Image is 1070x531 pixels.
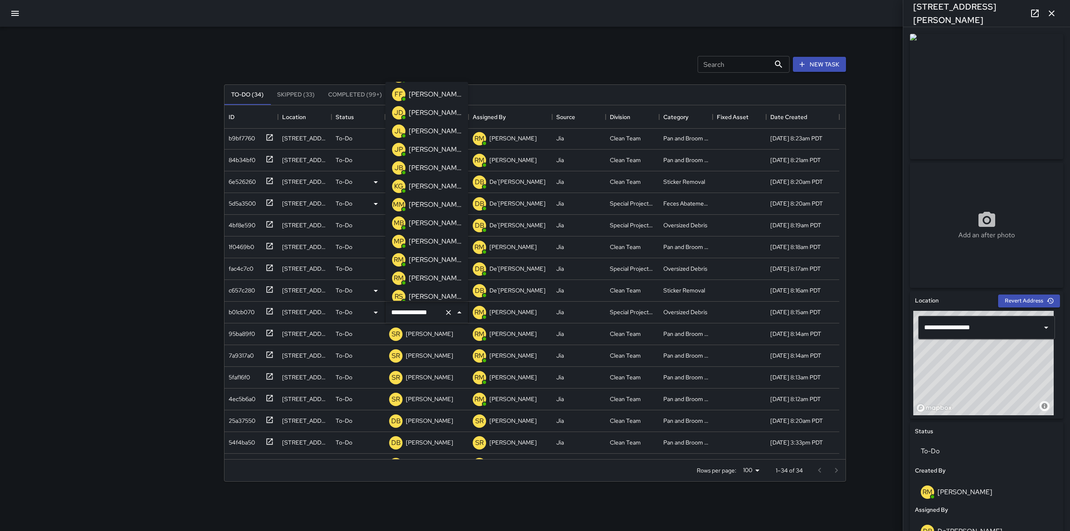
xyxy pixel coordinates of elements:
div: Status [336,105,354,129]
div: Jia [556,417,564,425]
div: Clean Team [610,395,641,403]
p: MP [394,236,404,246]
button: To-Do (34) [224,85,270,105]
div: 472 Jackson Street [282,286,327,295]
p: DB [391,438,401,448]
div: Pan and Broom Block Faces [663,156,708,164]
div: 8/21/2025, 8:13am PDT [770,373,821,381]
p: To-Do [336,221,352,229]
div: Sticker Removal [663,178,705,186]
div: ID [224,105,278,129]
div: Jia [556,134,564,142]
div: 100 [740,464,762,476]
div: 5d5a3500 [225,196,256,208]
p: JP [395,145,403,155]
div: 401 Washington Street [282,156,327,164]
div: 8/18/2025, 3:33pm PDT [770,438,823,447]
p: [PERSON_NAME] [409,108,461,118]
div: 445 Washington Street [282,221,327,229]
p: [PERSON_NAME] [409,145,461,155]
div: Pan and Broom Block Faces [663,134,708,142]
p: To-Do [336,178,352,186]
div: 8/21/2025, 8:20am PDT [770,199,823,208]
div: Clean Team [610,286,641,295]
p: DB [475,221,484,231]
div: 455 Jackson Street [282,308,327,316]
p: [PERSON_NAME] [489,438,537,447]
p: [PERSON_NAME] [489,351,537,360]
div: 4bf8e590 [225,218,255,229]
div: 6e526260 [225,174,256,186]
div: Category [659,105,713,129]
div: b9bf7760 [225,131,255,142]
div: 8/21/2025, 8:14am PDT [770,351,821,360]
div: Fixed Asset [717,105,749,129]
div: Oversized Debris [663,308,707,316]
div: Jia [556,199,564,208]
p: JL [395,126,403,136]
p: MM [393,200,405,210]
div: c657c280 [225,283,255,295]
div: 54f4ba50 [225,435,255,447]
button: New Task [793,57,846,72]
div: Clean Team [610,243,641,251]
div: Date Created [766,105,839,129]
p: RM [474,134,484,144]
p: 1–34 of 34 [776,466,803,475]
p: [PERSON_NAME] [489,243,537,251]
p: To-Do [336,134,352,142]
div: Clean Team [610,438,641,447]
p: DB [391,416,401,426]
div: 8 Mission Street [282,417,327,425]
div: Jia [556,330,564,338]
button: Close [453,307,465,318]
div: Division [610,105,630,129]
div: Oversized Debris [663,221,707,229]
div: Jia [556,395,564,403]
div: Pan and Broom Block Faces [663,243,708,251]
div: 401 Washington Street [282,199,327,208]
p: [PERSON_NAME] [409,255,461,265]
div: Source [556,105,575,129]
div: 84b34bf0 [225,152,255,164]
p: To-Do [336,308,352,316]
div: 95ba89f0 [225,326,255,338]
div: Sticker Removal [663,286,705,295]
p: RM [474,329,484,339]
div: Jia [556,308,564,316]
p: [PERSON_NAME] [409,163,461,173]
div: Pan and Broom Block Faces [663,373,708,381]
div: 8/20/2025, 8:20am PDT [770,417,823,425]
div: 463 Pacific Avenue [282,395,327,403]
p: [PERSON_NAME] [406,351,453,360]
div: Clean Team [610,351,641,360]
div: 8/21/2025, 8:17am PDT [770,264,821,273]
p: [PERSON_NAME] [406,330,453,338]
div: Special Projects Team [610,221,655,229]
p: RM [474,373,484,383]
div: 301 Sacramento Street [282,134,327,142]
div: 425 Jackson Street [282,330,327,338]
div: Special Projects Team [610,308,655,316]
div: ID [229,105,234,129]
p: [PERSON_NAME] [489,330,537,338]
p: JB [395,163,403,173]
p: MB [394,218,404,228]
p: [PERSON_NAME] [409,126,461,136]
p: [PERSON_NAME] [409,89,461,99]
div: 5faf16f0 [225,370,250,381]
div: 7a9317a0 [225,348,254,360]
div: Jia [556,221,564,229]
div: Jia [556,373,564,381]
p: De'[PERSON_NAME] [489,178,545,186]
div: Jia [556,156,564,164]
div: 434 Pacific Avenue [282,373,327,381]
p: To-Do [336,351,352,360]
div: 8/21/2025, 8:19am PDT [770,221,821,229]
div: Clean Team [610,178,641,186]
p: [PERSON_NAME] [409,292,461,302]
div: Pan and Broom Block Faces [663,395,708,403]
p: JD [394,108,403,118]
p: [PERSON_NAME] [489,373,537,381]
p: RM [474,394,484,404]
